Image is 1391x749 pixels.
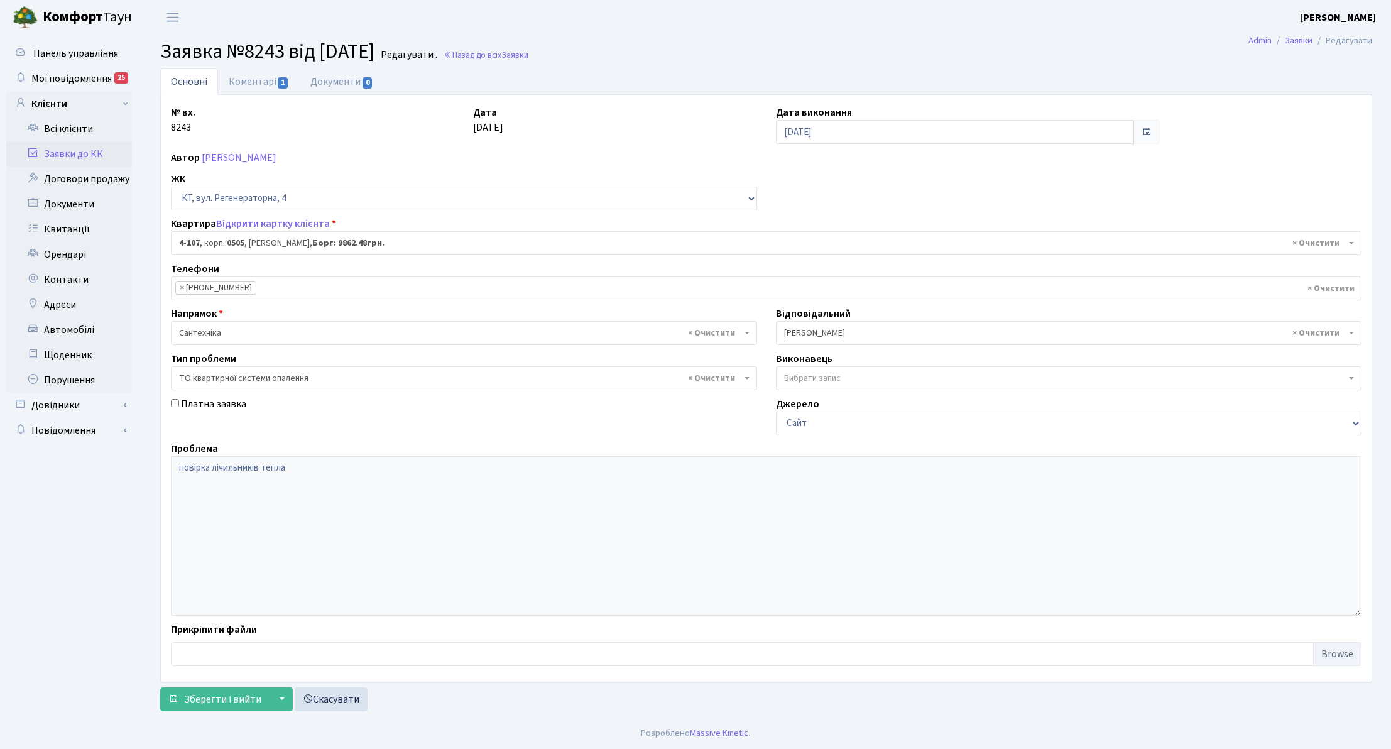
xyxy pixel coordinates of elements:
[6,91,132,116] a: Клієнти
[6,41,132,66] a: Панель управління
[6,192,132,217] a: Документи
[363,77,373,89] span: 0
[171,351,236,366] label: Тип проблеми
[473,105,497,120] label: Дата
[6,292,132,317] a: Адреси
[181,396,246,412] label: Платна заявка
[179,327,741,339] span: Сантехніка
[175,281,256,295] li: 097-422-60-54
[784,327,1346,339] span: Тихонов М.М.
[776,105,852,120] label: Дата виконання
[688,327,735,339] span: Видалити всі елементи
[171,231,1361,255] span: <b>4-107</b>, корп.: <b>0505</b>, Руда Ольга Сергіївна, <b>Борг: 9862.48грн.</b>
[171,321,757,345] span: Сантехніка
[6,393,132,418] a: Довідники
[216,217,330,231] a: Відкрити картку клієнта
[179,372,741,385] span: ТО квартирної системи опалення
[1285,34,1312,47] a: Заявки
[464,105,766,144] div: [DATE]
[31,72,112,85] span: Мої повідомлення
[6,217,132,242] a: Квитанції
[171,366,757,390] span: ТО квартирної системи опалення
[171,622,257,637] label: Прикріпити файли
[300,68,384,95] a: Документи
[1292,327,1339,339] span: Видалити всі елементи
[218,68,300,95] a: Коментарі
[6,368,132,393] a: Порушення
[1307,282,1355,295] span: Видалити всі елементи
[641,726,750,740] div: Розроблено .
[6,141,132,167] a: Заявки до КК
[171,306,223,321] label: Напрямок
[227,237,244,249] b: 0505
[6,242,132,267] a: Орендарі
[114,72,128,84] div: 25
[6,342,132,368] a: Щоденник
[688,372,735,385] span: Видалити всі елементи
[6,66,132,91] a: Мої повідомлення25
[33,46,118,60] span: Панель управління
[784,372,841,385] span: Вибрати запис
[1300,11,1376,25] b: [PERSON_NAME]
[160,687,270,711] button: Зберегти і вийти
[1292,237,1339,249] span: Видалити всі елементи
[378,49,437,61] small: Редагувати .
[776,321,1362,345] span: Тихонов М.М.
[1230,28,1391,54] nav: breadcrumb
[776,306,851,321] label: Відповідальний
[6,317,132,342] a: Автомобілі
[202,151,276,165] a: [PERSON_NAME]
[43,7,103,27] b: Комфорт
[295,687,368,711] a: Скасувати
[171,456,1361,616] textarea: повірка лічильників тепла
[171,150,200,165] label: Автор
[171,261,219,276] label: Телефони
[171,441,218,456] label: Проблема
[13,5,38,30] img: logo.png
[171,216,336,231] label: Квартира
[161,105,464,144] div: 8243
[690,726,748,740] a: Massive Kinetic
[160,37,374,66] span: Заявка №8243 від [DATE]
[501,49,528,61] span: Заявки
[6,167,132,192] a: Договори продажу
[776,351,832,366] label: Виконавець
[171,172,185,187] label: ЖК
[43,7,132,28] span: Таун
[160,68,218,95] a: Основні
[179,237,1346,249] span: <b>4-107</b>, корп.: <b>0505</b>, Руда Ольга Сергіївна, <b>Борг: 9862.48грн.</b>
[171,105,195,120] label: № вх.
[184,692,261,706] span: Зберегти і вийти
[6,116,132,141] a: Всі клієнти
[6,267,132,292] a: Контакти
[444,49,528,61] a: Назад до всіхЗаявки
[1248,34,1272,47] a: Admin
[1312,34,1372,48] li: Редагувати
[1300,10,1376,25] a: [PERSON_NAME]
[776,396,819,412] label: Джерело
[157,7,188,28] button: Переключити навігацію
[180,282,184,294] span: ×
[312,237,385,249] b: Борг: 9862.48грн.
[6,418,132,443] a: Повідомлення
[179,237,200,249] b: 4-107
[278,77,288,89] span: 1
